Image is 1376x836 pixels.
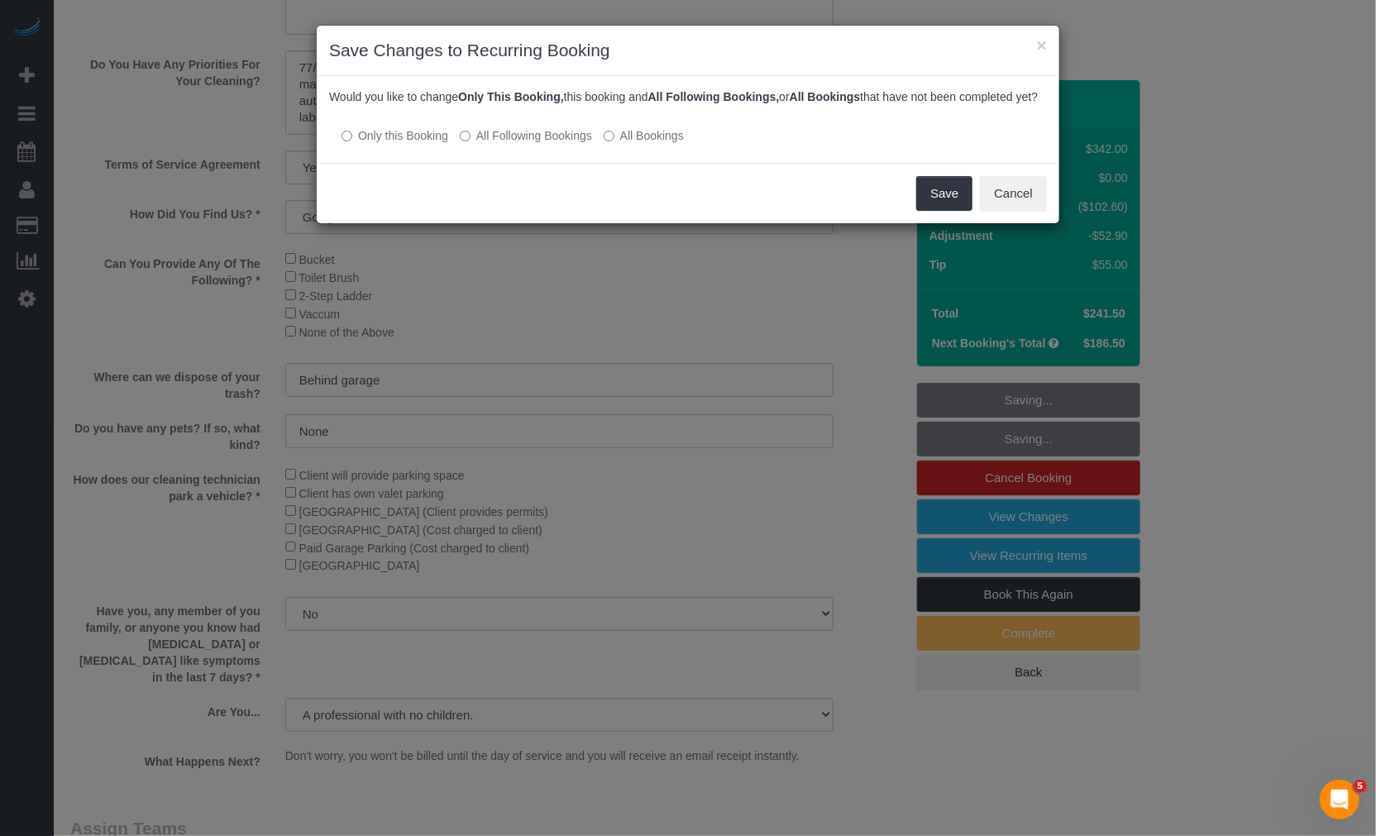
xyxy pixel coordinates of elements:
[460,131,471,141] input: All Following Bookings
[604,127,684,144] label: All bookings that have not been completed yet will be changed.
[329,88,1047,105] p: Would you like to change this booking and or that have not been completed yet?
[604,131,614,141] input: All Bookings
[458,90,564,103] b: Only This Booking,
[342,127,448,144] label: All other bookings in the series will remain the same.
[1320,780,1359,819] iframe: Intercom live chat
[916,176,972,211] button: Save
[329,38,1047,63] h3: Save Changes to Recurring Booking
[460,127,592,144] label: This and all the bookings after it will be changed.
[980,176,1047,211] button: Cancel
[342,131,352,141] input: Only this Booking
[1037,36,1047,54] button: ×
[1354,780,1367,793] span: 5
[790,90,861,103] b: All Bookings
[648,90,780,103] b: All Following Bookings,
